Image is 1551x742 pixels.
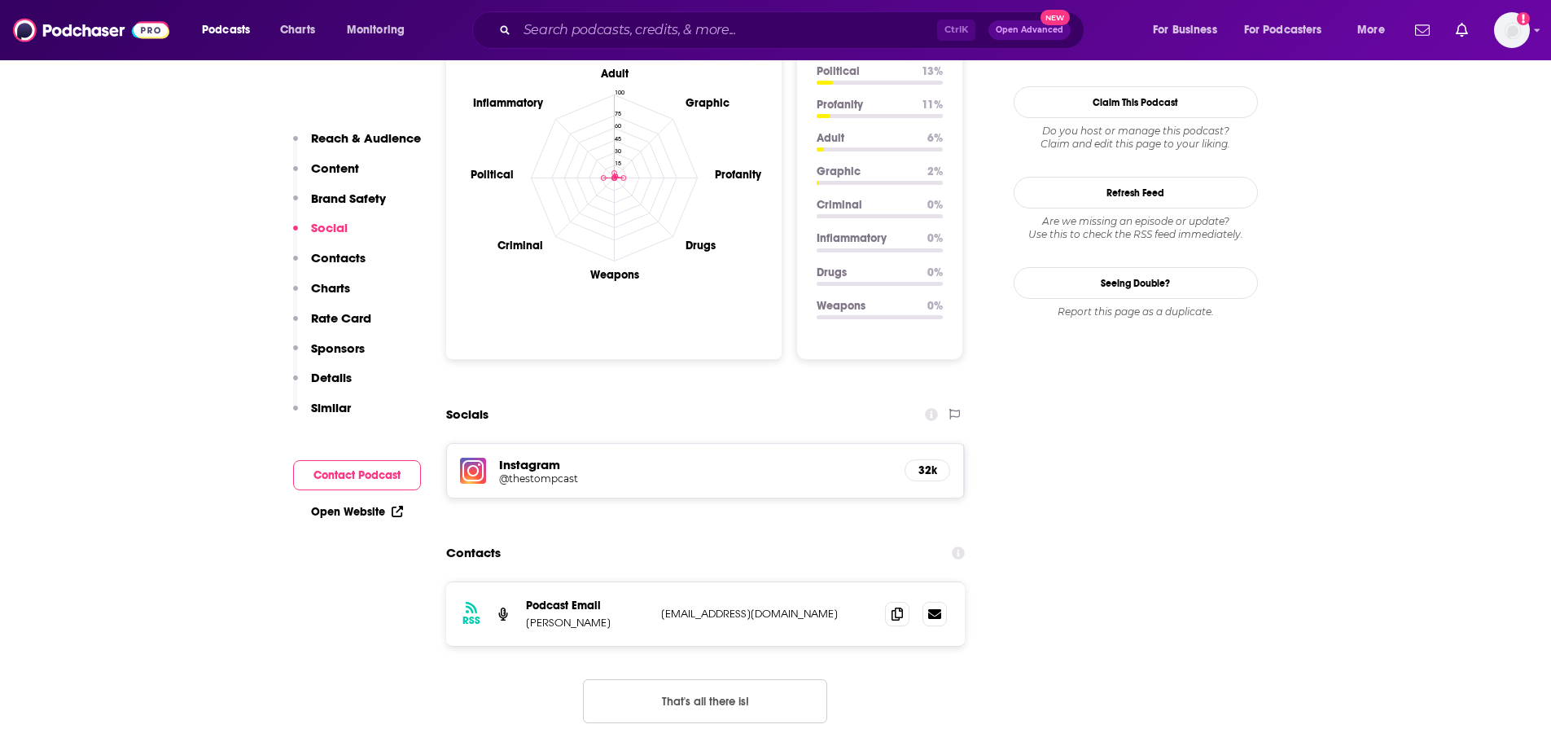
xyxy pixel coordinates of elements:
[488,11,1100,49] div: Search podcasts, credits, & more...
[817,64,909,78] p: Political
[1041,10,1070,25] span: New
[311,191,386,206] p: Brand Safety
[661,607,873,621] p: [EMAIL_ADDRESS][DOMAIN_NAME]
[614,122,620,130] tspan: 60
[191,17,271,43] button: open menu
[293,250,366,280] button: Contacts
[1153,19,1217,42] span: For Business
[927,231,943,245] p: 0 %
[817,131,914,145] p: Adult
[817,198,914,212] p: Criminal
[517,17,937,43] input: Search podcasts, credits, & more...
[1141,17,1238,43] button: open menu
[614,134,620,142] tspan: 45
[293,370,352,400] button: Details
[311,280,350,296] p: Charts
[460,458,486,484] img: iconImage
[293,340,365,371] button: Sponsors
[311,400,351,415] p: Similar
[1494,12,1530,48] button: Show profile menu
[293,191,386,221] button: Brand Safety
[927,198,943,212] p: 0 %
[1409,16,1436,44] a: Show notifications dropdown
[280,19,315,42] span: Charts
[472,95,543,109] text: Inflammatory
[1014,215,1258,241] div: Are we missing an episode or update? Use this to check the RSS feed immediately.
[996,26,1063,34] span: Open Advanced
[614,147,620,154] tspan: 30
[1014,125,1258,138] span: Do you host or manage this podcast?
[1014,267,1258,299] a: Seeing Double?
[599,66,629,80] text: Adult
[817,231,914,245] p: Inflammatory
[293,400,351,430] button: Similar
[462,614,480,627] h3: RSS
[614,109,620,116] tspan: 75
[446,538,501,569] h2: Contacts
[927,299,943,313] p: 0 %
[13,15,169,46] img: Podchaser - Follow, Share and Rate Podcasts
[918,463,936,477] h5: 32k
[922,98,943,112] p: 11 %
[817,266,914,279] p: Drugs
[686,95,729,109] text: Graphic
[1494,12,1530,48] img: User Profile
[927,131,943,145] p: 6 %
[686,239,716,252] text: Drugs
[922,64,943,78] p: 13 %
[347,19,405,42] span: Monitoring
[1494,12,1530,48] span: Logged in as Naomiumusic
[1346,17,1405,43] button: open menu
[293,280,350,310] button: Charts
[817,165,914,178] p: Graphic
[202,19,250,42] span: Podcasts
[1014,305,1258,318] div: Report this page as a duplicate.
[614,89,624,96] tspan: 100
[526,599,648,612] p: Podcast Email
[589,268,638,282] text: Weapons
[817,98,909,112] p: Profanity
[311,160,359,176] p: Content
[311,310,371,326] p: Rate Card
[293,310,371,340] button: Rate Card
[497,239,542,252] text: Criminal
[293,220,348,250] button: Social
[1014,86,1258,118] button: Claim This Podcast
[293,160,359,191] button: Content
[937,20,975,41] span: Ctrl K
[311,130,421,146] p: Reach & Audience
[311,340,365,356] p: Sponsors
[311,505,403,519] a: Open Website
[1449,16,1474,44] a: Show notifications dropdown
[1014,125,1258,151] div: Claim and edit this page to your liking.
[927,165,943,178] p: 2 %
[1357,19,1385,42] span: More
[583,679,827,723] button: Nothing here.
[1233,17,1346,43] button: open menu
[311,250,366,266] p: Contacts
[1244,19,1322,42] span: For Podcasters
[293,460,421,490] button: Contact Podcast
[311,370,352,385] p: Details
[470,167,513,181] text: Political
[614,160,620,167] tspan: 15
[499,457,892,472] h5: Instagram
[269,17,325,43] a: Charts
[499,472,760,485] h5: @thestompcast
[499,472,892,485] a: @thestompcast
[715,167,762,181] text: Profanity
[335,17,426,43] button: open menu
[293,130,421,160] button: Reach & Audience
[1517,12,1530,25] svg: Add a profile image
[311,220,348,235] p: Social
[446,399,489,430] h2: Socials
[526,616,648,630] p: [PERSON_NAME]
[927,266,943,279] p: 0 %
[817,299,914,313] p: Weapons
[988,20,1071,40] button: Open AdvancedNew
[1014,177,1258,209] button: Refresh Feed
